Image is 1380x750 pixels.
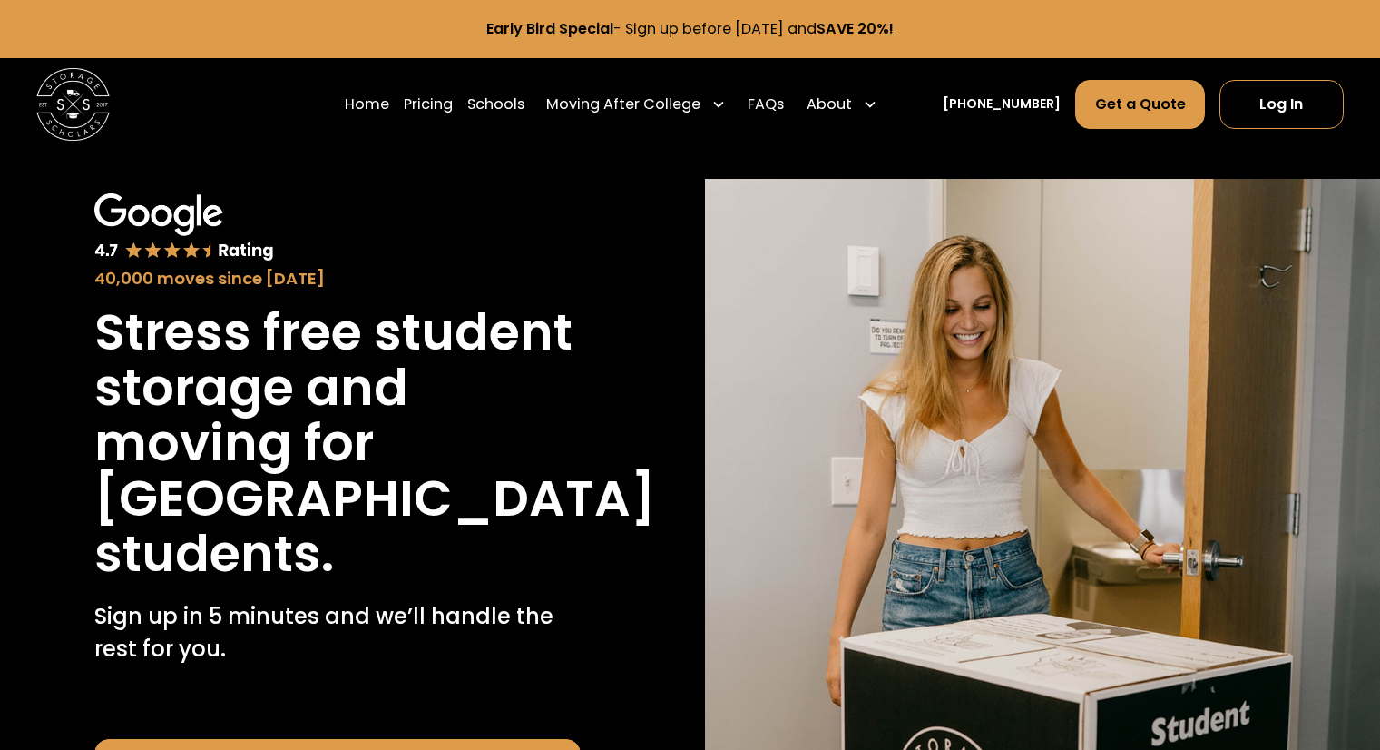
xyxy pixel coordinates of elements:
[943,94,1061,113] a: [PHONE_NUMBER]
[748,79,784,130] a: FAQs
[1075,80,1204,129] a: Get a Quote
[94,266,581,291] div: 40,000 moves since [DATE]
[799,79,885,130] div: About
[36,68,110,142] img: Storage Scholars main logo
[486,18,894,39] a: Early Bird Special- Sign up before [DATE] andSAVE 20%!
[345,79,389,130] a: Home
[404,79,453,130] a: Pricing
[486,18,613,39] strong: Early Bird Special
[1219,80,1344,129] a: Log In
[467,79,524,130] a: Schools
[546,94,700,115] div: Moving After College
[94,471,655,527] h1: [GEOGRAPHIC_DATA]
[94,600,581,666] p: Sign up in 5 minutes and we’ll handle the rest for you.
[94,193,273,262] img: Google 4.7 star rating
[94,527,334,582] h1: students.
[539,79,733,130] div: Moving After College
[94,305,581,471] h1: Stress free student storage and moving for
[807,94,852,115] div: About
[817,18,894,39] strong: SAVE 20%!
